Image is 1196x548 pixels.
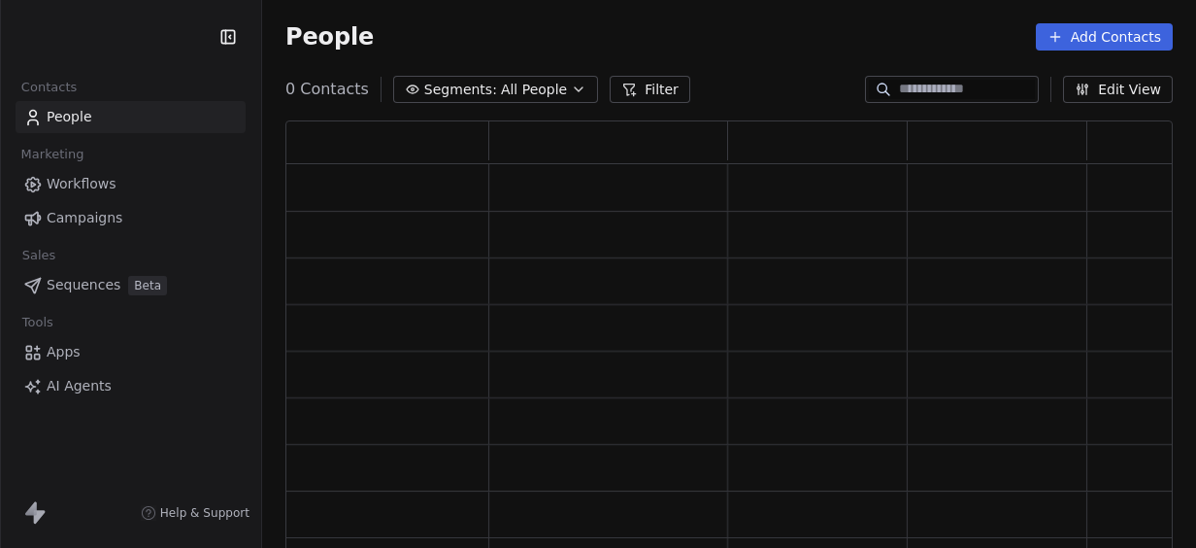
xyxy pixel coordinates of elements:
[160,505,249,521] span: Help & Support
[14,308,61,337] span: Tools
[16,336,246,368] a: Apps
[501,80,567,100] span: All People
[1036,23,1173,51] button: Add Contacts
[16,168,246,200] a: Workflows
[47,376,112,396] span: AI Agents
[47,275,120,295] span: Sequences
[610,76,690,103] button: Filter
[16,370,246,402] a: AI Agents
[16,101,246,133] a: People
[13,73,85,102] span: Contacts
[285,22,374,51] span: People
[47,174,116,194] span: Workflows
[14,241,64,270] span: Sales
[16,269,246,301] a: SequencesBeta
[141,505,249,521] a: Help & Support
[128,276,167,295] span: Beta
[47,342,81,362] span: Apps
[16,202,246,234] a: Campaigns
[424,80,497,100] span: Segments:
[285,78,369,101] span: 0 Contacts
[13,140,92,169] span: Marketing
[47,208,122,228] span: Campaigns
[1063,76,1173,103] button: Edit View
[47,107,92,127] span: People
